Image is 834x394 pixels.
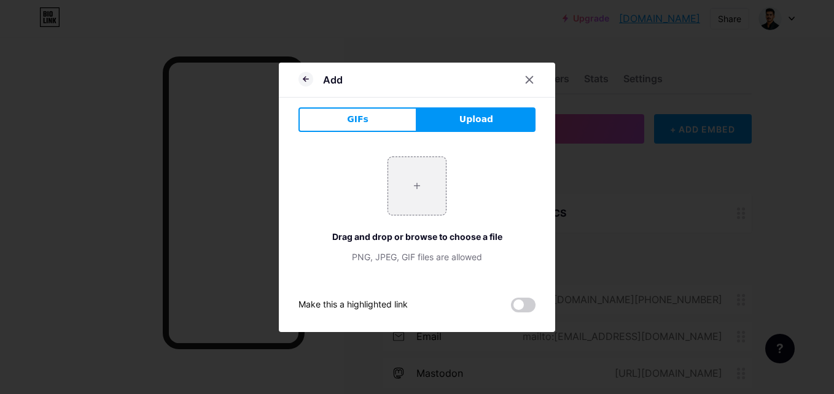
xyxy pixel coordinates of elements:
[347,113,368,126] span: GIFs
[298,230,536,243] div: Drag and drop or browse to choose a file
[298,250,536,263] div: PNG, JPEG, GIF files are allowed
[417,107,536,132] button: Upload
[323,72,343,87] div: Add
[298,298,408,312] div: Make this a highlighted link
[459,113,493,126] span: Upload
[298,107,417,132] button: GIFs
